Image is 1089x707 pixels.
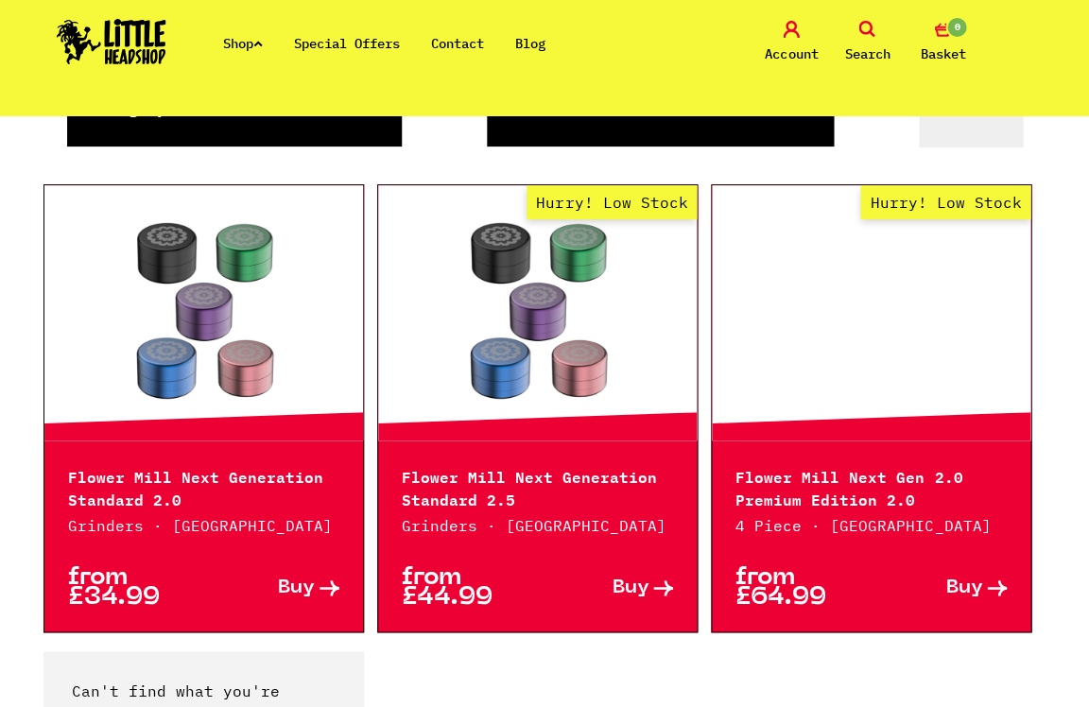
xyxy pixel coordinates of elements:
span: Buy [945,578,982,598]
span: Account [765,43,818,65]
p: from £64.99 [735,568,872,608]
p: Flower Mill Next Gen 2.0 Premium Edition 2.0 [735,464,1007,509]
span: 0 [945,16,968,39]
a: Shop [223,35,263,52]
p: Grinders · [GEOGRAPHIC_DATA] [68,514,339,537]
p: Grinders · [GEOGRAPHIC_DATA] [402,514,673,537]
span: Hurry! Low Stock [860,185,1030,219]
a: Contact [431,35,484,52]
span: Buy [612,578,648,598]
p: Flower Mill Next Generation Standard 2.0 [68,464,339,509]
span: £0 [581,102,596,117]
p: from £34.99 [68,568,204,608]
a: Blog [515,35,545,52]
span: Buy [278,578,315,598]
a: Buy [538,568,674,608]
p: Flower Mill Next Generation Standard 2.5 [402,464,673,509]
img: Little Head Shop Logo [57,19,166,64]
p: from £44.99 [402,568,538,608]
a: Special Offers [294,35,400,52]
p: 4 Piece · [GEOGRAPHIC_DATA] [735,514,1007,537]
span: Hurry! Low Stock [527,185,697,219]
span: Basket [920,43,965,65]
a: Hurry! Low Stock [712,218,1030,407]
a: Buy [872,568,1008,608]
span: Search [844,43,890,65]
a: Buy [204,568,340,608]
a: 0 Basket [909,21,976,65]
a: Search [834,21,900,65]
span: £80 [783,101,805,116]
a: Hurry! Low Stock [378,218,697,407]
